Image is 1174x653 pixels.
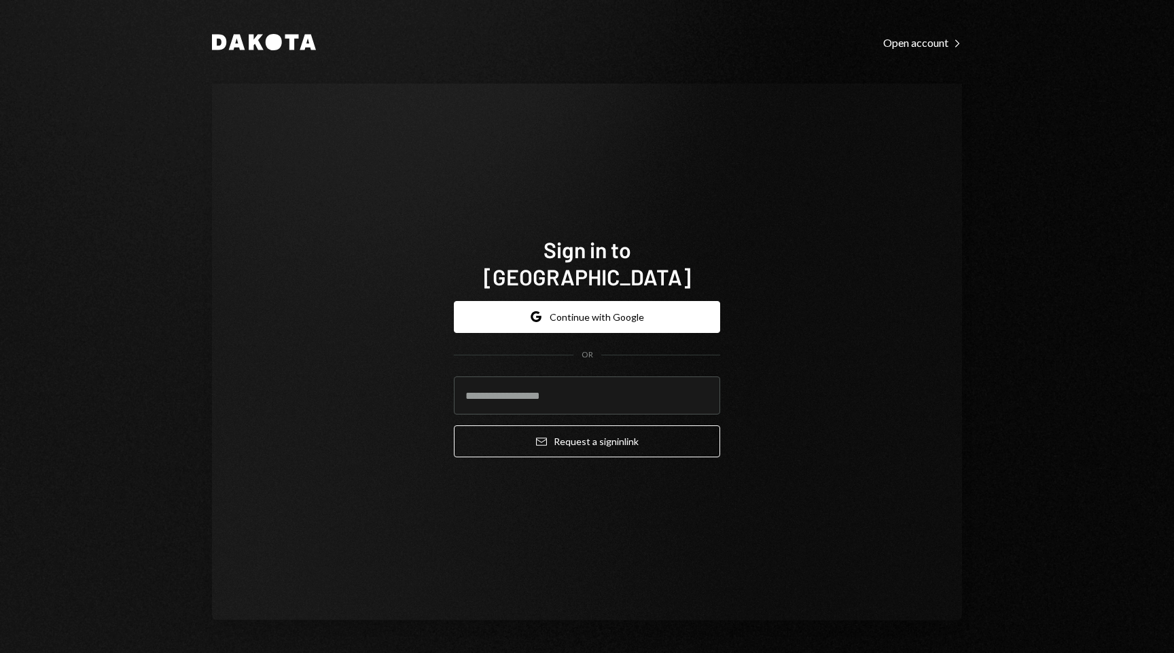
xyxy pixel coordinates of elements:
button: Continue with Google [454,301,720,333]
div: OR [582,349,593,361]
a: Open account [883,35,962,50]
h1: Sign in to [GEOGRAPHIC_DATA] [454,236,720,290]
button: Request a signinlink [454,425,720,457]
div: Open account [883,36,962,50]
